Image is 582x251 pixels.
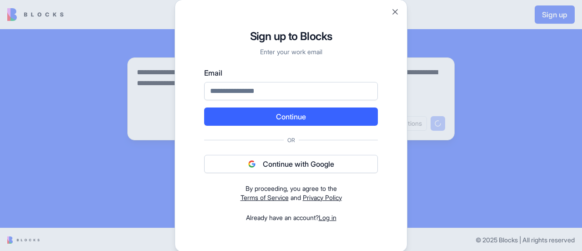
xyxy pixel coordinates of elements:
[204,67,378,78] label: Email
[391,7,400,16] button: Close
[204,184,378,193] div: By proceeding, you agree to the
[204,213,378,222] div: Already have an account?
[204,29,378,44] h1: Sign up to Blocks
[319,214,336,221] a: Log in
[204,47,378,56] p: Enter your work email
[204,155,378,173] button: Continue with Google
[248,160,256,168] img: google logo
[204,184,378,202] div: and
[204,108,378,126] button: Continue
[241,194,289,201] a: Terms of Service
[284,137,299,144] span: Or
[303,194,342,201] a: Privacy Policy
